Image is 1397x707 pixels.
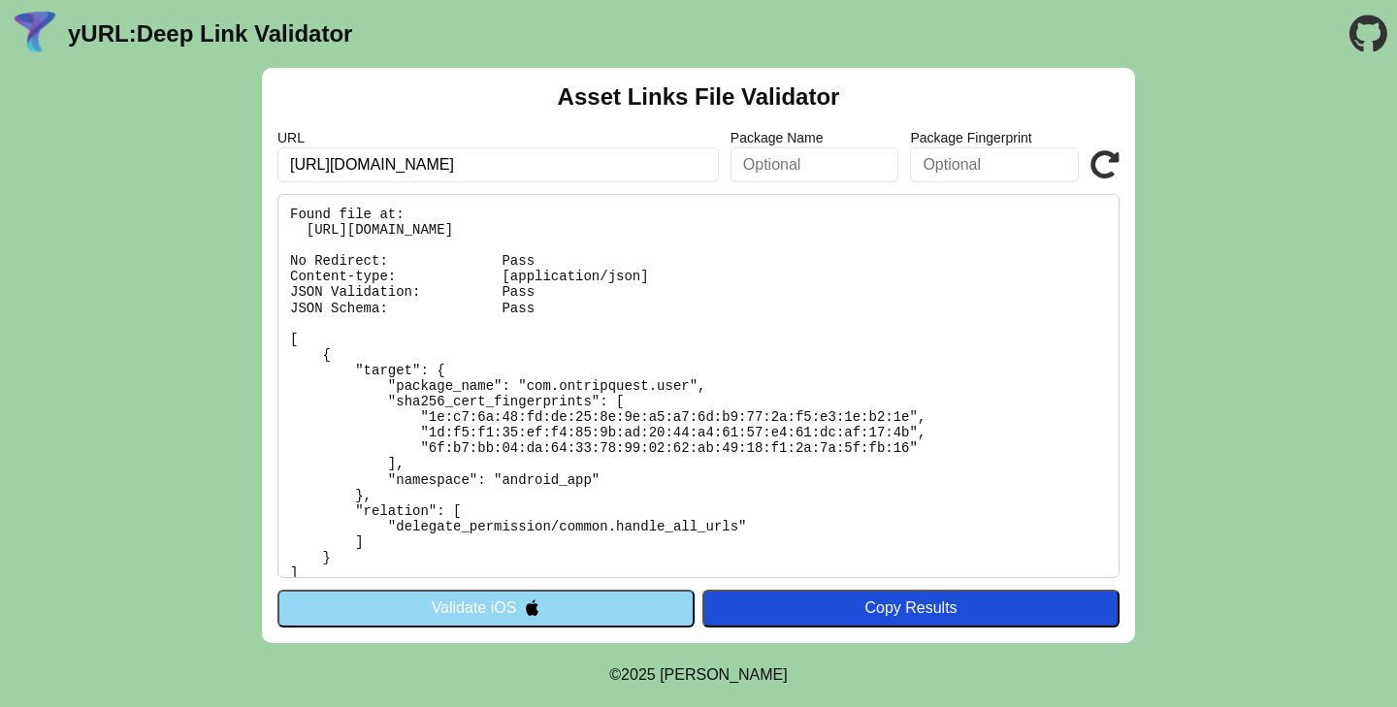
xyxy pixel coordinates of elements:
div: Copy Results [712,599,1110,617]
input: Required [277,147,719,182]
pre: Found file at: [URL][DOMAIN_NAME] No Redirect: Pass Content-type: [application/json] JSON Validat... [277,194,1120,578]
label: Package Fingerprint [910,130,1079,145]
span: 2025 [621,666,656,683]
h2: Asset Links File Validator [558,83,840,111]
label: URL [277,130,719,145]
button: Validate iOS [277,590,695,627]
label: Package Name [731,130,899,145]
input: Optional [731,147,899,182]
footer: © [609,643,787,707]
a: Michael Ibragimchayev's Personal Site [660,666,788,683]
img: appleIcon.svg [524,599,540,616]
input: Optional [910,147,1079,182]
button: Copy Results [702,590,1120,627]
a: yURL:Deep Link Validator [68,20,352,48]
img: yURL Logo [10,9,60,59]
